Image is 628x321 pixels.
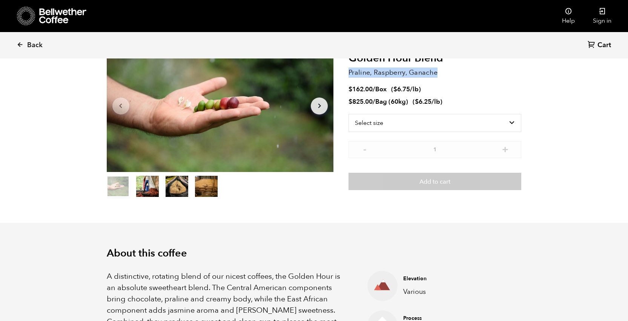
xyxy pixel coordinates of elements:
p: Praline, Raspberry, Ganache [349,68,521,78]
span: $ [349,97,352,106]
span: $ [393,85,397,94]
span: $ [349,85,352,94]
h2: About this coffee [107,247,522,260]
span: Bag (60kg) [375,97,408,106]
span: Box [375,85,387,94]
span: ( ) [413,97,442,106]
bdi: 6.75 [393,85,410,94]
span: $ [415,97,419,106]
button: - [360,145,369,152]
bdi: 825.00 [349,97,373,106]
h4: Elevation [403,275,510,283]
span: / [373,97,375,106]
button: + [501,145,510,152]
span: /lb [431,97,440,106]
span: /lb [410,85,419,94]
span: / [373,85,375,94]
h2: Golden Hour Blend [349,52,521,65]
bdi: 6.25 [415,97,431,106]
span: ( ) [391,85,421,94]
a: Cart [588,40,613,51]
p: Various [403,287,510,297]
span: Back [27,41,43,50]
span: Cart [597,41,611,50]
button: Add to cart [349,173,521,190]
bdi: 162.00 [349,85,373,94]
